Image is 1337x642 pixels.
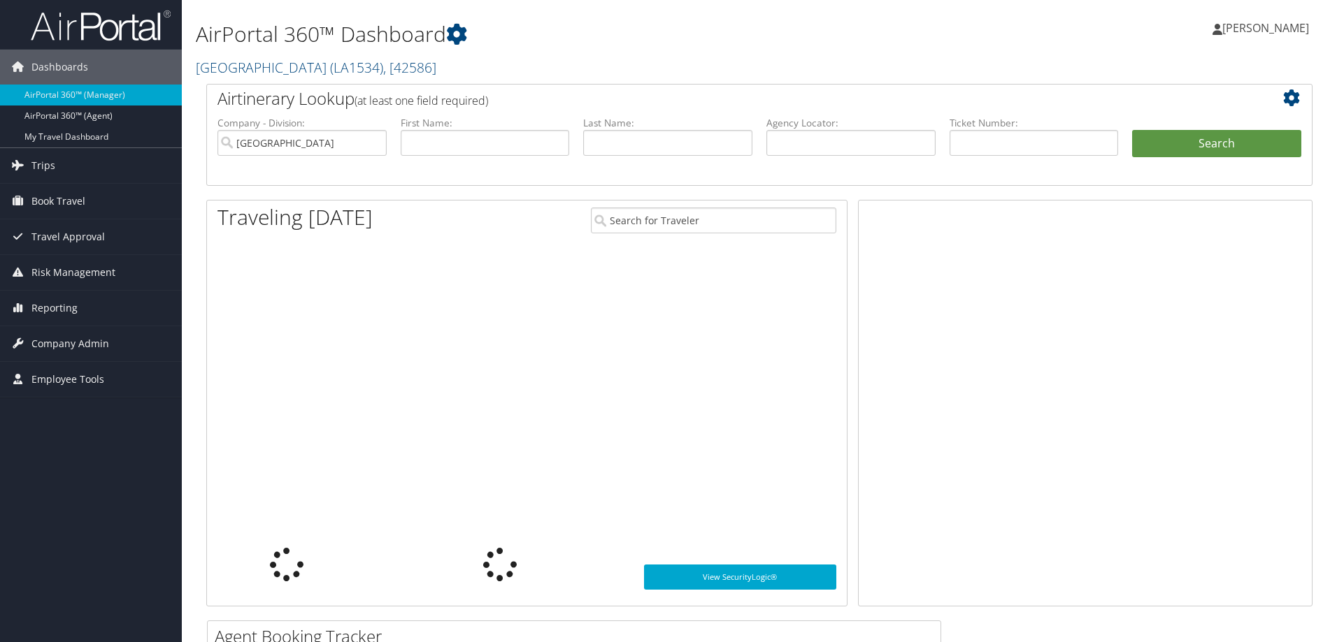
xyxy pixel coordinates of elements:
[1213,7,1323,49] a: [PERSON_NAME]
[383,58,436,77] span: , [ 42586 ]
[950,116,1119,130] label: Ticket Number:
[196,20,948,49] h1: AirPortal 360™ Dashboard
[217,87,1209,110] h2: Airtinerary Lookup
[591,207,836,233] input: Search for Traveler
[583,116,752,130] label: Last Name:
[330,58,383,77] span: ( LA1534 )
[196,58,436,77] a: [GEOGRAPHIC_DATA]
[31,219,105,254] span: Travel Approval
[644,564,836,590] a: View SecurityLogic®
[217,203,373,232] h1: Traveling [DATE]
[31,9,171,42] img: airportal-logo.png
[31,50,88,85] span: Dashboards
[31,326,109,361] span: Company Admin
[355,93,488,108] span: (at least one field required)
[31,184,85,219] span: Book Travel
[766,116,936,130] label: Agency Locator:
[401,116,570,130] label: First Name:
[31,362,104,397] span: Employee Tools
[31,148,55,183] span: Trips
[31,291,78,326] span: Reporting
[31,255,115,290] span: Risk Management
[1132,130,1301,158] button: Search
[217,116,387,130] label: Company - Division:
[1222,20,1309,36] span: [PERSON_NAME]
